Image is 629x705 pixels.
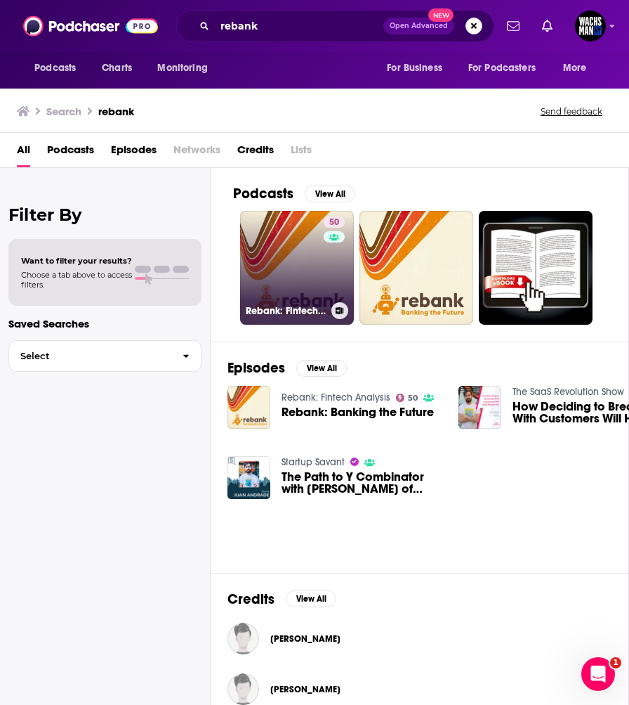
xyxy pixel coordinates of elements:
span: Open Advanced [390,22,448,30]
a: Charts [93,55,140,82]
a: Episodes [111,138,157,167]
span: 1 [610,657,621,668]
button: open menu [553,55,604,82]
a: Startup Savant [282,456,345,468]
h3: Search [46,105,81,118]
span: More [563,58,587,78]
button: James RebanksJames Rebanks [227,616,611,661]
h2: Filter By [8,205,201,225]
img: Rebank: Banking the Future [227,386,270,429]
a: Rebank: Banking the Future [282,406,434,418]
a: Credits [237,138,274,167]
button: open menu [377,55,460,82]
a: CreditsView All [227,590,336,608]
span: Logged in as WachsmanNY [575,11,606,41]
span: The Path to Y Combinator with [PERSON_NAME] of Rebank [282,471,442,495]
a: The SaaS Revolution Show [512,386,624,398]
span: Networks [173,138,220,167]
h3: Rebank: Fintech Analysis [246,305,326,317]
a: Helen Rebanks [270,684,340,695]
span: Monitoring [157,58,207,78]
a: PodcastsView All [233,185,355,202]
h2: Podcasts [233,185,293,202]
span: Choose a tab above to access filters. [21,270,132,290]
a: EpisodesView All [227,359,347,377]
img: User Profile [575,11,606,41]
span: Select [9,351,171,361]
span: For Podcasters [468,58,536,78]
a: 50 [324,216,345,228]
button: View All [286,590,336,607]
span: 50 [408,395,418,401]
img: How Deciding to Break Up With Customers Will Help Rebank 10x [458,386,501,429]
span: For Business [387,58,442,78]
button: View All [305,186,355,202]
a: 50 [396,394,418,402]
button: open menu [147,55,225,82]
h2: Episodes [227,359,285,377]
a: 50Rebank: Fintech Analysis [240,211,354,325]
button: Send feedback [536,105,607,117]
span: Want to filter your results? [21,256,132,266]
a: All [17,138,30,167]
a: Podcasts [47,138,94,167]
img: James Rebanks [227,623,259,654]
a: Show notifications dropdown [536,14,558,38]
button: View All [296,360,347,377]
img: The Path to Y Combinator with Juan Andrade of Rebank [227,456,270,499]
span: Charts [102,58,132,78]
iframe: Intercom live chat [581,657,615,691]
span: Podcasts [34,58,76,78]
span: [PERSON_NAME] [270,633,340,645]
h3: rebank [98,105,134,118]
h2: Credits [227,590,274,608]
button: Open AdvancedNew [383,18,454,34]
span: 50 [329,216,339,230]
p: Saved Searches [8,317,201,330]
button: Select [8,340,201,372]
a: Show notifications dropdown [501,14,525,38]
button: open menu [459,55,556,82]
button: Show profile menu [575,11,606,41]
img: Podchaser - Follow, Share and Rate Podcasts [23,13,158,39]
div: Search podcasts, credits, & more... [176,10,494,42]
button: open menu [25,55,94,82]
span: Lists [291,138,312,167]
a: James Rebanks [270,633,340,645]
img: Helen Rebanks [227,673,259,705]
a: The Path to Y Combinator with Juan Andrade of Rebank [282,471,442,495]
span: New [428,8,453,22]
input: Search podcasts, credits, & more... [215,15,383,37]
span: [PERSON_NAME] [270,684,340,695]
a: Rebank: Fintech Analysis [282,392,390,403]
